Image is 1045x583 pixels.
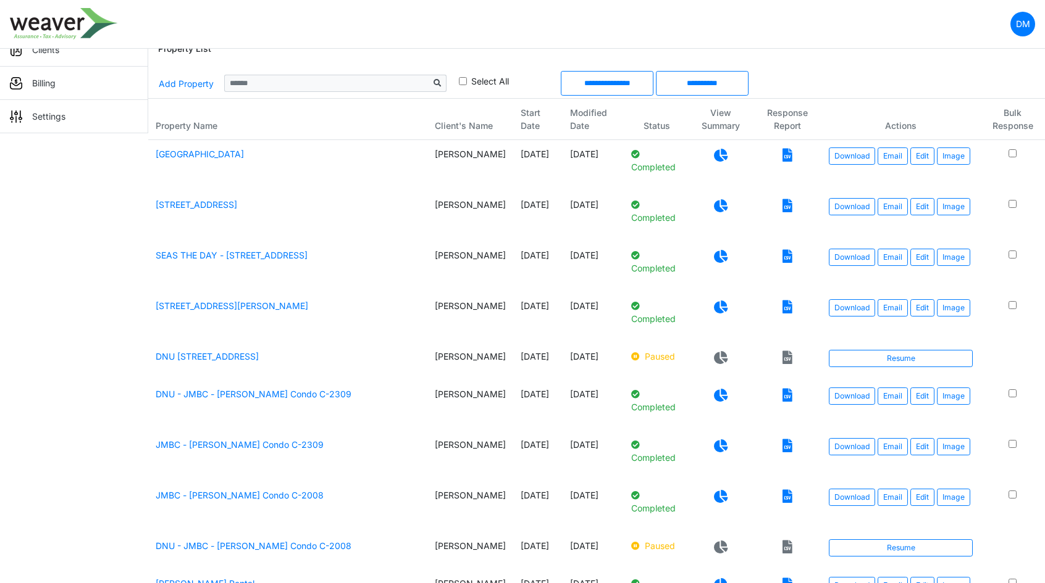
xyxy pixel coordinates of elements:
[829,438,875,455] a: Download
[689,99,753,140] th: View Summary
[878,387,908,405] button: Email
[937,198,970,215] button: Image
[563,140,624,191] td: [DATE]
[427,292,513,342] td: [PERSON_NAME]
[910,489,934,506] a: Edit
[937,489,970,506] button: Image
[156,199,237,210] a: [STREET_ADDRESS]
[156,540,351,551] a: DNU - JMBC - [PERSON_NAME] Condo C-2008
[563,481,624,532] td: [DATE]
[427,342,513,380] td: [PERSON_NAME]
[937,387,970,405] button: Image
[563,380,624,431] td: [DATE]
[910,438,934,455] a: Edit
[513,241,562,292] td: [DATE]
[156,389,351,399] a: DNU - JMBC - [PERSON_NAME] Condo C-2309
[427,380,513,431] td: [PERSON_NAME]
[513,342,562,380] td: [DATE]
[156,490,324,500] a: JMBC - [PERSON_NAME] Condo C-2008
[471,75,509,88] label: Select All
[563,191,624,241] td: [DATE]
[148,99,427,140] th: Property Name
[631,438,682,464] p: Completed
[878,489,908,506] button: Email
[427,191,513,241] td: [PERSON_NAME]
[829,489,875,506] a: Download
[156,300,308,311] a: [STREET_ADDRESS][PERSON_NAME]
[158,44,211,54] h6: Property List
[10,110,22,123] img: sidemenu_settings.png
[1010,12,1035,36] a: DM
[563,431,624,481] td: [DATE]
[563,99,624,140] th: Modified Date
[980,99,1045,140] th: Bulk Response
[513,380,562,431] td: [DATE]
[513,99,562,140] th: Start Date
[513,431,562,481] td: [DATE]
[631,539,682,552] p: Paused
[32,110,65,123] p: Settings
[631,147,682,173] p: Completed
[563,532,624,569] td: [DATE]
[937,438,970,455] button: Image
[829,539,973,556] a: Resume
[156,351,259,362] a: DNU [STREET_ADDRESS]
[910,249,934,266] a: Edit
[563,241,624,292] td: [DATE]
[829,198,875,215] a: Download
[910,387,934,405] a: Edit
[513,191,562,241] td: [DATE]
[563,292,624,342] td: [DATE]
[878,147,908,165] button: Email
[631,350,682,363] p: Paused
[631,249,682,275] p: Completed
[513,532,562,569] td: [DATE]
[513,140,562,191] td: [DATE]
[624,99,689,140] th: Status
[224,75,429,92] input: Sizing example input
[427,140,513,191] td: [PERSON_NAME]
[427,481,513,532] td: [PERSON_NAME]
[631,387,682,413] p: Completed
[10,8,118,39] img: spp logo
[563,342,624,380] td: [DATE]
[156,149,244,159] a: [GEOGRAPHIC_DATA]
[10,44,22,56] img: sidemenu_client.png
[427,431,513,481] td: [PERSON_NAME]
[10,77,22,89] img: sidemenu_billing.png
[829,249,875,266] a: Download
[32,76,56,89] p: Billing
[32,43,59,56] p: Clients
[910,198,934,215] a: Edit
[631,198,682,224] p: Completed
[829,387,875,405] a: Download
[753,99,821,140] th: Response Report
[158,73,214,94] a: Add Property
[829,299,875,316] a: Download
[156,439,324,450] a: JMBC - [PERSON_NAME] Condo C-2309
[829,147,875,165] a: Download
[878,438,908,455] button: Email
[1016,17,1030,30] p: DM
[937,299,970,316] button: Image
[631,299,682,325] p: Completed
[910,147,934,165] a: Edit
[821,99,980,140] th: Actions
[937,249,970,266] button: Image
[513,481,562,532] td: [DATE]
[878,198,908,215] button: Email
[829,350,973,367] a: Resume
[937,147,970,165] button: Image
[513,292,562,342] td: [DATE]
[156,250,308,260] a: SEAS THE DAY - [STREET_ADDRESS]
[878,249,908,266] button: Email
[427,532,513,569] td: [PERSON_NAME]
[631,489,682,515] p: Completed
[427,241,513,292] td: [PERSON_NAME]
[427,99,513,140] th: Client's Name
[878,299,908,316] button: Email
[910,299,934,316] a: Edit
